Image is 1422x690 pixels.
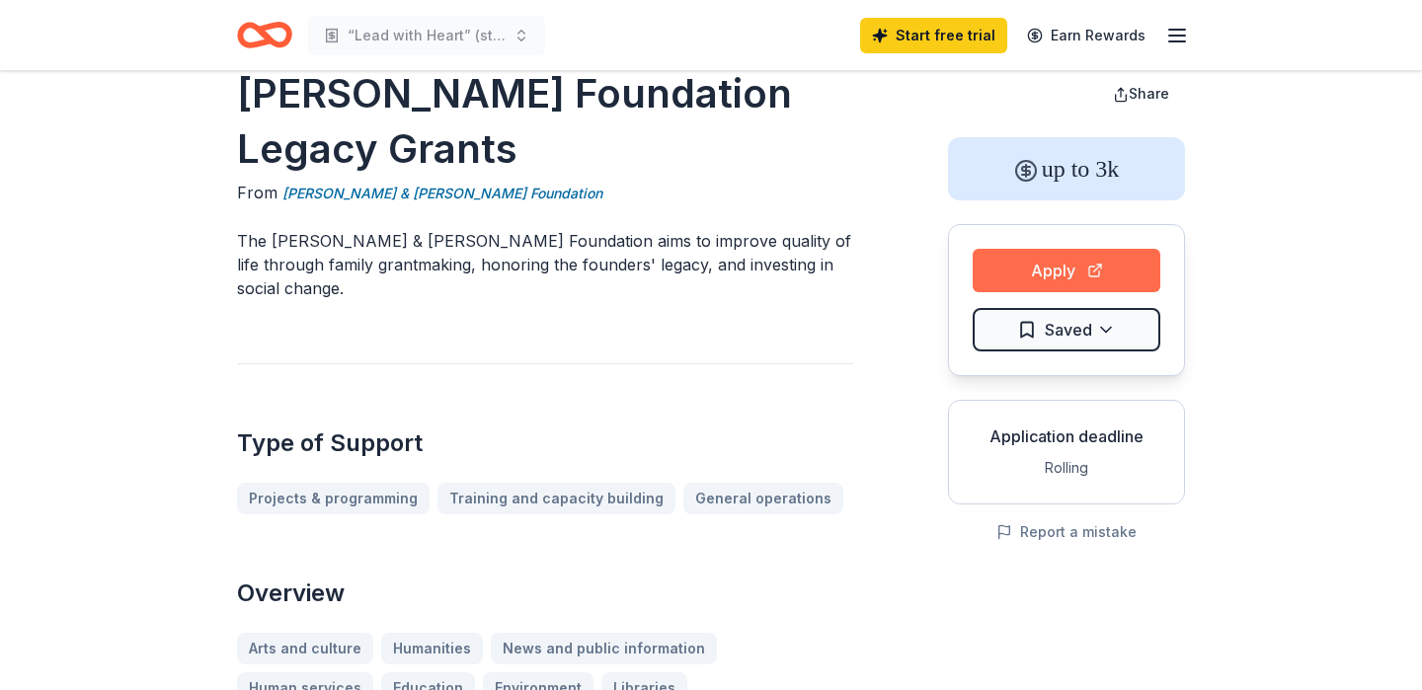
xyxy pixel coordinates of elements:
div: Application deadline [965,424,1168,448]
button: Saved [973,308,1160,351]
a: [PERSON_NAME] & [PERSON_NAME] Foundation [282,182,602,205]
button: Apply [973,249,1160,292]
span: Share [1129,85,1169,102]
a: Home [237,12,292,58]
a: General operations [683,483,843,514]
a: Training and capacity building [437,483,675,514]
button: Report a mistake [996,520,1137,544]
a: Projects & programming [237,483,430,514]
div: up to 3k [948,137,1185,200]
p: The [PERSON_NAME] & [PERSON_NAME] Foundation aims to improve quality of life through family grant... [237,229,853,300]
a: Earn Rewards [1015,18,1157,53]
span: “Lead with Heart” (start an ongoing weekly equine empowerment time for [DEMOGRAPHIC_DATA] girls) [348,24,506,47]
div: Rolling [965,456,1168,480]
span: Saved [1045,317,1092,343]
h2: Overview [237,577,853,609]
button: Share [1097,74,1185,114]
button: “Lead with Heart” (start an ongoing weekly equine empowerment time for [DEMOGRAPHIC_DATA] girls) [308,16,545,55]
a: Start free trial [860,18,1007,53]
h2: Type of Support [237,427,853,459]
div: From [237,181,853,205]
h1: [PERSON_NAME] Foundation Legacy Grants [237,66,853,177]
